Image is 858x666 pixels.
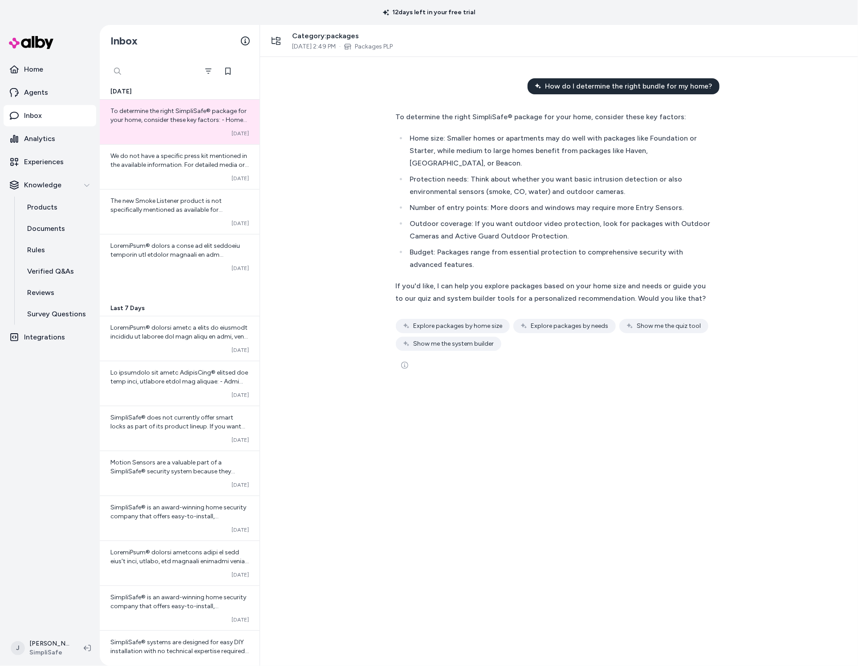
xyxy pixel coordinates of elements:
[27,309,86,319] p: Survey Questions
[110,324,249,536] span: LoremiPsum® dolorsi ametc a elits do eiusmodt incididu ut laboree dol magn aliqu en admi, veni qu...
[24,64,43,75] p: Home
[292,42,336,51] span: [DATE] 2:49 PM
[414,322,503,331] span: Explore packages by home size
[355,42,393,51] a: Packages PLP
[100,361,260,406] a: Lo ipsumdolo sit ametc AdipisCing® elitsed doe temp inci, utlabore etdol mag aliquae: - Admi veni...
[18,303,96,325] a: Survey Questions
[396,356,414,374] button: See more
[232,481,249,488] span: [DATE]
[4,151,96,173] a: Experiences
[378,8,481,17] p: 12 days left in your free trial
[407,202,714,214] li: Number of entry points: More doors and windows may require more Entry Sensors.
[24,180,61,190] p: Knowledge
[232,392,249,399] span: [DATE]
[407,218,714,242] li: Outdoor coverage: If you want outdoor video protection, look for packages with Outdoor Cameras an...
[100,234,260,279] a: LoremiPsum® dolors a conse ad elit seddoeiu temporin utl etdolor magnaali en adm veniamqui nost e...
[4,59,96,80] a: Home
[232,526,249,533] span: [DATE]
[27,223,65,234] p: Documents
[110,459,248,609] span: Motion Sensors are a valuable part of a SimpliSafe® security system because they detect movement ...
[18,239,96,261] a: Rules
[110,197,248,347] span: The new Smoke Listener product is not specifically mentioned as available for businesses in the i...
[4,327,96,348] a: Integrations
[232,265,249,272] span: [DATE]
[100,451,260,496] a: Motion Sensors are a valuable part of a SimpliSafe® security system because they detect movement ...
[27,202,57,213] p: Products
[4,128,96,149] a: Analytics
[232,571,249,578] span: [DATE]
[396,280,714,305] div: If you'd like, I can help you explore packages based on your home size and needs or guide you to ...
[24,133,55,144] p: Analytics
[199,62,217,80] button: Filter
[232,616,249,623] span: [DATE]
[110,369,249,608] span: Lo ipsumdolo sit ametc AdipisCing® elitsed doe temp inci, utlabore etdol mag aliquae: - Admi veni...
[407,173,714,198] li: Protection needs: Think about whether you want basic intrusion detection or also environmental se...
[24,87,48,98] p: Agents
[232,347,249,354] span: [DATE]
[24,332,65,343] p: Integrations
[18,282,96,303] a: Reviews
[27,245,45,255] p: Rules
[232,220,249,227] span: [DATE]
[100,406,260,451] a: SimpliSafe® does not currently offer smart locks as part of its product lineup. If you want to in...
[100,496,260,541] a: SimpliSafe® is an award-winning home security company that offers easy-to-install, professionally...
[339,42,341,51] span: ·
[4,82,96,103] a: Agents
[232,436,249,444] span: [DATE]
[110,107,249,293] span: To determine the right SimpliSafe® package for your home, consider these key factors: - Home size...
[27,266,74,277] p: Verified Q&As
[4,105,96,126] a: Inbox
[100,316,260,361] a: LoremiPsum® dolorsi ametc a elits do eiusmodt incididu ut laboree dol magn aliqu en admi, veni qu...
[110,304,145,313] span: Last 7 Days
[407,246,714,271] li: Budget: Packages range from essential protection to comprehensive security with advanced features.
[531,322,609,331] span: Explore packages by needs
[100,100,260,144] a: To determine the right SimpliSafe® package for your home, consider these key factors: - Home size...
[110,414,247,537] span: SimpliSafe® does not currently offer smart locks as part of its product lineup. If you want to in...
[4,174,96,196] button: Knowledge
[396,111,714,123] div: To determine the right SimpliSafe® package for your home, consider these key factors:
[637,322,701,331] span: Show me the quiz tool
[11,641,25,655] span: J
[18,218,96,239] a: Documents
[24,157,64,167] p: Experiences
[232,130,249,137] span: [DATE]
[18,261,96,282] a: Verified Q&As
[5,634,77,662] button: J[PERSON_NAME]SimpliSafe
[110,87,132,96] span: [DATE]
[18,197,96,218] a: Products
[100,585,260,630] a: SimpliSafe® is an award-winning home security company that offers easy-to-install, professionally...
[24,110,42,121] p: Inbox
[100,189,260,234] a: The new Smoke Listener product is not specifically mentioned as available for businesses in the i...
[100,144,260,189] a: We do not have a specific press kit mentioned in the available information. For detailed media or...
[27,287,54,298] p: Reviews
[100,541,260,585] a: LoremiPsum® dolorsi ametcons adipi el sedd eius't inci, utlabo, etd magnaali enimadmi venia qu no...
[9,36,53,49] img: alby Logo
[407,132,714,170] li: Home size: Smaller homes or apartments may do well with packages like Foundation or Starter, whil...
[29,639,69,648] p: [PERSON_NAME]
[545,81,712,92] span: How do I determine the right bundle for my home?
[110,34,138,48] h2: Inbox
[232,175,249,182] span: [DATE]
[414,339,494,348] span: Show me the system builder
[110,152,249,213] span: We do not have a specific press kit mentioned in the available information. For detailed media or...
[292,31,393,41] span: Category: packages
[29,648,69,657] span: SimpliSafe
